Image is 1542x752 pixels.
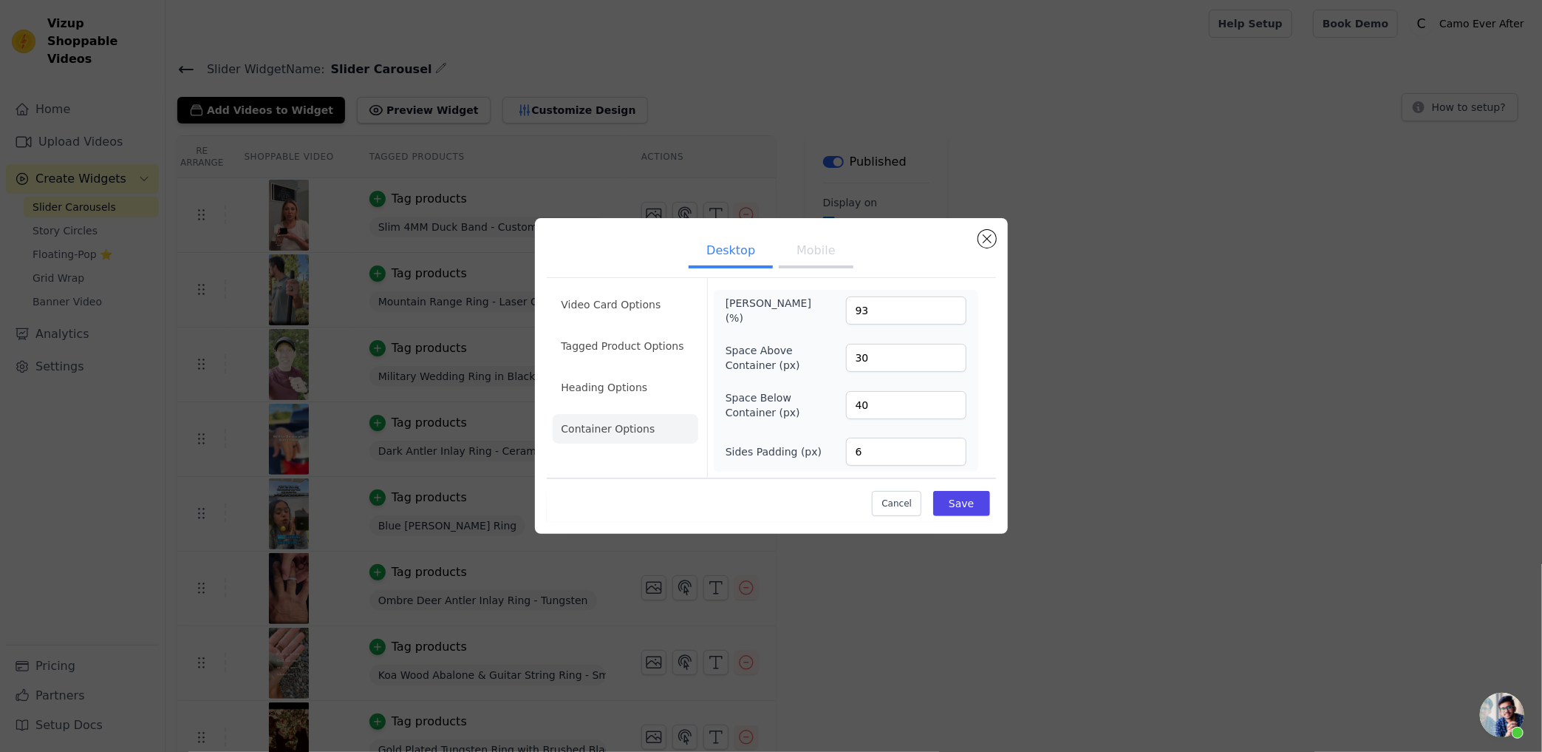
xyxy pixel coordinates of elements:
label: Space Above Container (px) [726,343,806,373]
li: Video Card Options [553,290,698,319]
label: [PERSON_NAME] (%) [726,296,806,325]
label: Sides Padding (px) [726,444,822,459]
button: Mobile [779,236,853,268]
button: Close modal [978,230,996,248]
li: Heading Options [553,373,698,402]
label: Space Below Container (px) [726,390,806,420]
button: Desktop [689,236,773,268]
li: Container Options [553,414,698,444]
div: Open chat [1480,693,1524,737]
li: Tagged Product Options [553,331,698,361]
button: Save [933,491,989,516]
button: Cancel [872,491,921,516]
